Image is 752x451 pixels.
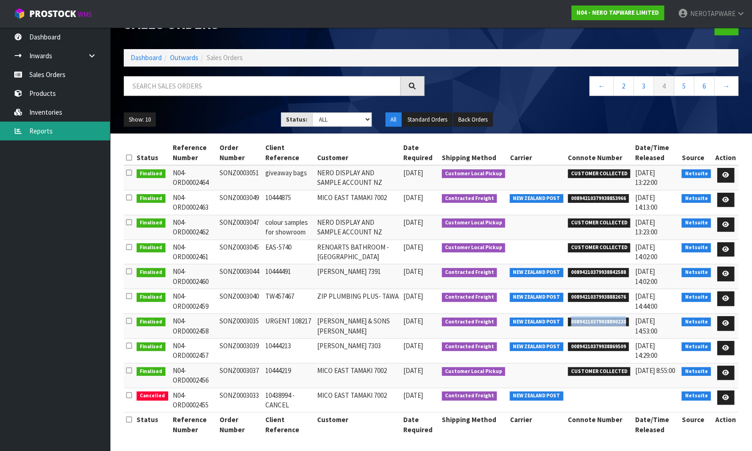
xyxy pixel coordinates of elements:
[439,140,508,165] th: Shipping Method
[442,243,505,252] span: Customer Local Pickup
[690,9,735,18] span: NEROTAPWARE
[124,112,156,127] button: Show: 10
[170,264,218,289] td: N04-ORD0002460
[442,342,497,351] span: Contracted Freight
[170,215,218,239] td: N04-ORD0002462
[263,412,315,437] th: Client Reference
[635,292,657,310] span: [DATE] 14:44:00
[170,363,218,388] td: N04-ORD0002456
[568,293,629,302] span: 00894210379938882676
[137,391,168,401] span: Cancelled
[78,10,92,19] small: WMS
[217,264,263,289] td: SONZ0003044
[679,140,713,165] th: Source
[401,412,439,437] th: Date Required
[286,116,307,123] strong: Status:
[568,342,629,351] span: 00894210379938869509
[565,140,633,165] th: Connote Number
[507,140,565,165] th: Carrier
[713,140,738,165] th: Action
[681,169,711,178] span: Netsuite
[315,289,401,314] td: ZIP PLUMBING PLUS- TAWA
[442,194,497,203] span: Contracted Freight
[263,215,315,239] td: colour samples for showroom
[385,112,401,127] button: All
[403,267,423,276] span: [DATE]
[137,194,165,203] span: Finalised
[137,293,165,302] span: Finalised
[315,165,401,190] td: NERO DISPLAY AND SAMPLE ACCOUNT NZ
[403,366,423,375] span: [DATE]
[263,239,315,264] td: EAS-5740
[674,76,694,96] a: 5
[263,363,315,388] td: 10444219
[170,239,218,264] td: N04-ORD0002461
[510,293,563,302] span: NEW ZEALAND POST
[679,412,713,437] th: Source
[263,165,315,190] td: giveaway bags
[403,391,423,400] span: [DATE]
[613,76,634,96] a: 2
[568,218,631,228] span: CUSTOMER COLLECTED
[170,289,218,314] td: N04-ORD0002459
[681,194,711,203] span: Netsuite
[568,243,631,252] span: CUSTOMER COLLECTED
[137,169,165,178] span: Finalised
[681,218,711,228] span: Netsuite
[217,314,263,339] td: SONZ0003035
[403,317,423,325] span: [DATE]
[635,218,657,236] span: [DATE] 13:23:00
[442,391,497,401] span: Contracted Freight
[635,317,657,335] span: [DATE] 14:53:00
[681,268,711,277] span: Netsuite
[263,314,315,339] td: URGENT 108217
[681,293,711,302] span: Netsuite
[439,412,508,437] th: Shipping Method
[442,367,505,376] span: Customer Local Pickup
[635,193,657,212] span: [DATE] 14:13:00
[217,338,263,363] td: SONZ0003039
[217,412,263,437] th: Order Number
[131,53,162,62] a: Dashboard
[403,168,423,177] span: [DATE]
[403,341,423,350] span: [DATE]
[510,391,563,401] span: NEW ZEALAND POST
[402,112,452,127] button: Standard Orders
[315,338,401,363] td: [PERSON_NAME] 7303
[170,314,218,339] td: N04-ORD0002458
[653,76,674,96] a: 4
[263,190,315,215] td: 10444875
[137,268,165,277] span: Finalised
[217,289,263,314] td: SONZ0003040
[442,268,497,277] span: Contracted Freight
[315,215,401,239] td: NERO DISPLAY AND SAMPLE ACCOUNT NZ
[694,76,714,96] a: 6
[442,169,505,178] span: Customer Local Pickup
[315,363,401,388] td: MICO EAST TAMAKI 7002
[510,342,563,351] span: NEW ZEALAND POST
[315,190,401,215] td: MICO EAST TAMAKI 7002
[170,388,218,412] td: N04-ORD0002455
[510,194,563,203] span: NEW ZEALAND POST
[217,215,263,239] td: SONZ0003047
[568,194,629,203] span: 00894210379938853966
[403,292,423,301] span: [DATE]
[170,165,218,190] td: N04-ORD0002464
[681,342,711,351] span: Netsuite
[134,412,170,437] th: Status
[170,412,218,437] th: Reference Number
[635,168,657,187] span: [DATE] 13:22:00
[263,388,315,412] td: 10438994 - CANCEL
[217,140,263,165] th: Order Number
[632,140,679,165] th: Date/Time Released
[589,76,614,96] a: ←
[510,268,563,277] span: NEW ZEALAND POST
[635,366,675,375] span: [DATE] 8:55:00
[14,8,25,19] img: cube-alt.png
[263,140,315,165] th: Client Reference
[635,341,657,360] span: [DATE] 14:29:00
[507,412,565,437] th: Carrier
[403,193,423,202] span: [DATE]
[124,76,401,96] input: Search sales orders
[565,412,633,437] th: Connote Number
